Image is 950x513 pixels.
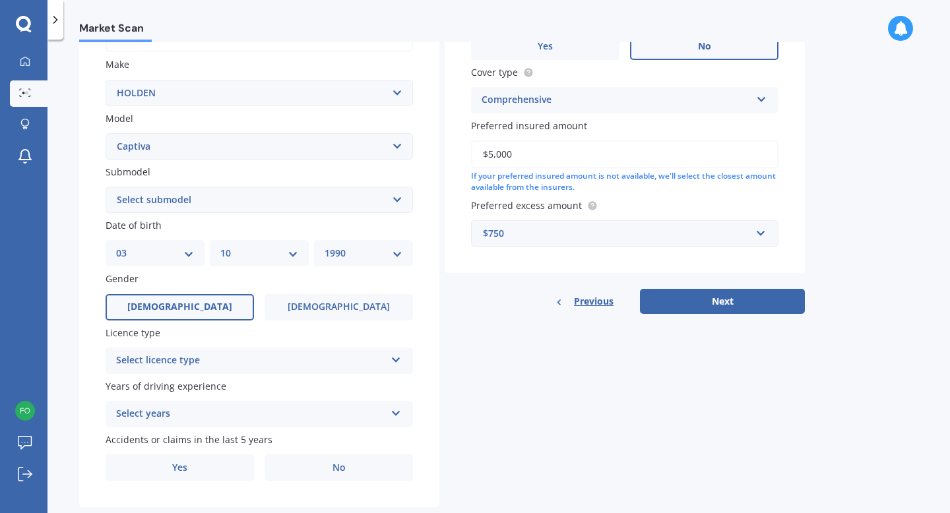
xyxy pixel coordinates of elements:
[106,166,150,178] span: Submodel
[106,219,162,231] span: Date of birth
[106,326,160,339] span: Licence type
[574,291,614,311] span: Previous
[538,41,553,52] span: Yes
[482,92,751,108] div: Comprehensive
[698,41,711,52] span: No
[106,59,129,71] span: Make
[106,433,272,446] span: Accidents or claims in the last 5 years
[288,301,390,313] span: [DEMOGRAPHIC_DATA]
[116,406,385,422] div: Select years
[471,171,778,193] div: If your preferred insured amount is not available, we'll select the closest amount available from...
[127,301,232,313] span: [DEMOGRAPHIC_DATA]
[79,22,152,40] span: Market Scan
[116,353,385,369] div: Select licence type
[172,462,187,473] span: Yes
[471,199,582,212] span: Preferred excess amount
[471,140,778,168] input: Enter amount
[15,401,35,421] img: 56cbfb46e802dc1464b4ef4390f5ee34
[640,289,805,314] button: Next
[106,380,226,392] span: Years of driving experience
[106,273,139,286] span: Gender
[332,462,346,473] span: No
[471,66,518,78] span: Cover type
[483,226,751,241] div: $750
[471,119,587,132] span: Preferred insured amount
[106,112,133,125] span: Model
